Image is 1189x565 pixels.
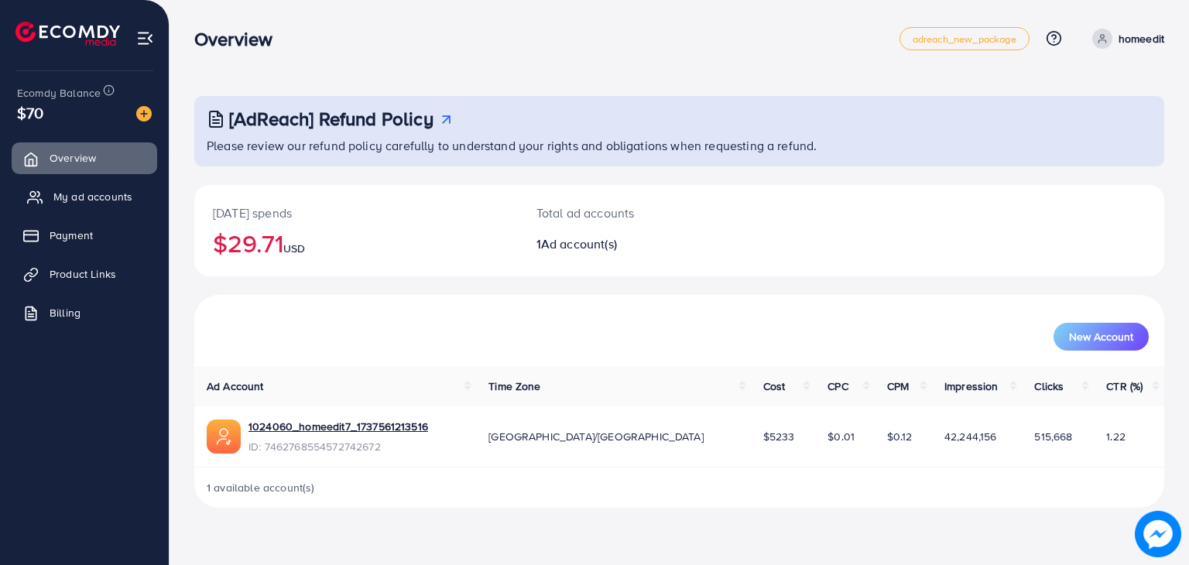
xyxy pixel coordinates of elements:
[207,480,315,495] span: 1 available account(s)
[1054,323,1149,351] button: New Account
[1135,511,1181,557] img: image
[944,429,997,444] span: 42,244,156
[17,85,101,101] span: Ecomdy Balance
[899,27,1030,50] a: adreach_new_package
[887,429,913,444] span: $0.12
[913,34,1016,44] span: adreach_new_package
[828,378,848,394] span: CPC
[207,419,241,454] img: ic-ads-acc.e4c84228.svg
[207,136,1155,155] p: Please review our refund policy carefully to understand your rights and obligations when requesti...
[213,204,499,222] p: [DATE] spends
[229,108,433,130] h3: [AdReach] Refund Policy
[194,28,285,50] h3: Overview
[12,181,157,212] a: My ad accounts
[15,22,120,46] img: logo
[136,106,152,122] img: image
[248,439,428,454] span: ID: 7462768554572742672
[17,101,43,124] span: $70
[1119,29,1164,48] p: homeedit
[763,378,786,394] span: Cost
[1034,378,1064,394] span: Clicks
[763,429,795,444] span: $5233
[50,305,81,320] span: Billing
[488,378,540,394] span: Time Zone
[1069,331,1133,342] span: New Account
[1086,29,1164,49] a: homeedit
[53,189,132,204] span: My ad accounts
[1106,429,1126,444] span: 1.22
[488,429,704,444] span: [GEOGRAPHIC_DATA]/[GEOGRAPHIC_DATA]
[283,241,305,256] span: USD
[50,228,93,243] span: Payment
[248,419,428,434] a: 1024060_homeedit7_1737561213516
[944,378,999,394] span: Impression
[136,29,154,47] img: menu
[536,237,742,252] h2: 1
[1106,378,1143,394] span: CTR (%)
[12,220,157,251] a: Payment
[50,266,116,282] span: Product Links
[536,204,742,222] p: Total ad accounts
[207,378,264,394] span: Ad Account
[50,150,96,166] span: Overview
[12,259,157,289] a: Product Links
[541,235,617,252] span: Ad account(s)
[828,429,855,444] span: $0.01
[12,142,157,173] a: Overview
[213,228,499,258] h2: $29.71
[12,297,157,328] a: Billing
[1034,429,1072,444] span: 515,668
[887,378,909,394] span: CPM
